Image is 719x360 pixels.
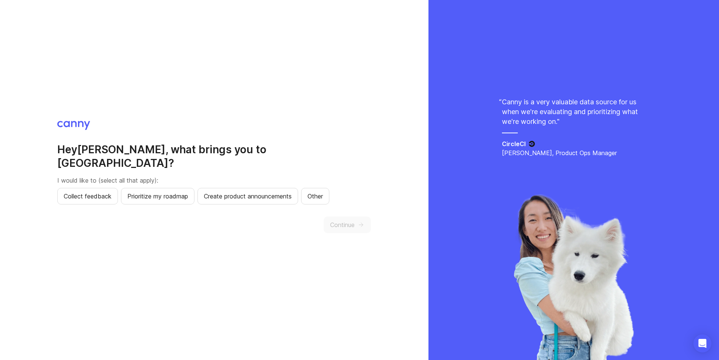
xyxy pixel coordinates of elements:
[502,139,526,148] h5: CircleCI
[301,188,329,204] button: Other
[330,220,355,229] span: Continue
[324,217,371,233] button: Continue
[57,121,90,130] img: Canny logo
[64,192,112,201] span: Collect feedback
[127,192,188,201] span: Prioritize my roadmap
[529,141,535,147] img: CircleCI logo
[693,334,711,352] div: Open Intercom Messenger
[57,188,118,204] button: Collect feedback
[502,97,645,127] p: Canny is a very valuable data source for us when we're evaluating and prioritizing what we're wor...
[307,192,323,201] span: Other
[512,194,635,360] img: liya-429d2be8cea6414bfc71c507a98abbfa.webp
[502,148,645,157] p: [PERSON_NAME], Product Ops Manager
[57,143,371,170] h2: Hey [PERSON_NAME] , what brings you to [GEOGRAPHIC_DATA]?
[121,188,194,204] button: Prioritize my roadmap
[197,188,298,204] button: Create product announcements
[57,176,371,185] p: I would like to (select all that apply):
[204,192,292,201] span: Create product announcements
